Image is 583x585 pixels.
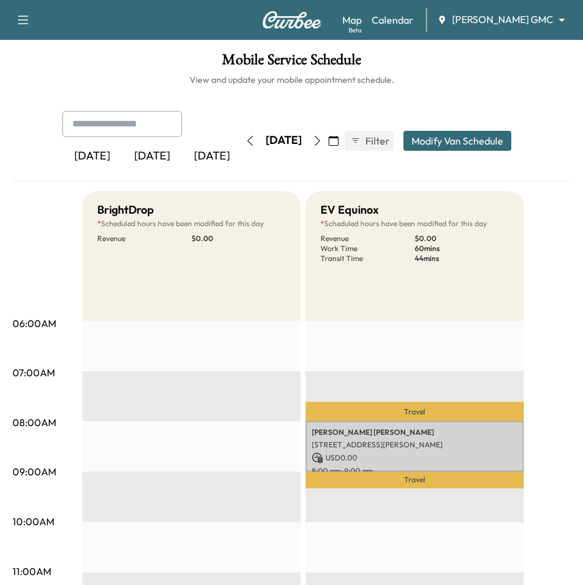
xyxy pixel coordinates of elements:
[349,26,362,35] div: Beta
[372,12,413,27] a: Calendar
[312,466,518,476] p: 8:00 am - 9:00 am
[320,219,509,229] p: Scheduled hours have been modified for this day
[122,142,182,171] div: [DATE]
[191,234,286,244] p: $ 0.00
[415,234,509,244] p: $ 0.00
[182,142,242,171] div: [DATE]
[12,316,56,331] p: 06:00AM
[320,244,415,254] p: Work Time
[320,234,415,244] p: Revenue
[62,142,122,171] div: [DATE]
[312,440,518,450] p: [STREET_ADDRESS][PERSON_NAME]
[415,244,509,254] p: 60 mins
[97,201,154,219] h5: BrightDrop
[320,201,378,219] h5: EV Equinox
[12,74,571,86] h6: View and update your mobile appointment schedule.
[306,472,524,488] p: Travel
[312,452,518,464] p: USD 0.00
[320,254,415,264] p: Transit Time
[342,12,362,27] a: MapBeta
[403,131,511,151] button: Modify Van Schedule
[97,234,191,244] p: Revenue
[452,12,553,27] span: [PERSON_NAME] GMC
[365,133,388,148] span: Filter
[266,133,302,148] div: [DATE]
[12,564,51,579] p: 11:00AM
[345,131,393,151] button: Filter
[12,514,54,529] p: 10:00AM
[97,219,286,229] p: Scheduled hours have been modified for this day
[262,11,322,29] img: Curbee Logo
[12,415,56,430] p: 08:00AM
[415,254,509,264] p: 44 mins
[306,402,524,421] p: Travel
[12,464,56,479] p: 09:00AM
[12,52,571,74] h1: Mobile Service Schedule
[12,365,55,380] p: 07:00AM
[312,427,518,437] p: [PERSON_NAME] [PERSON_NAME]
